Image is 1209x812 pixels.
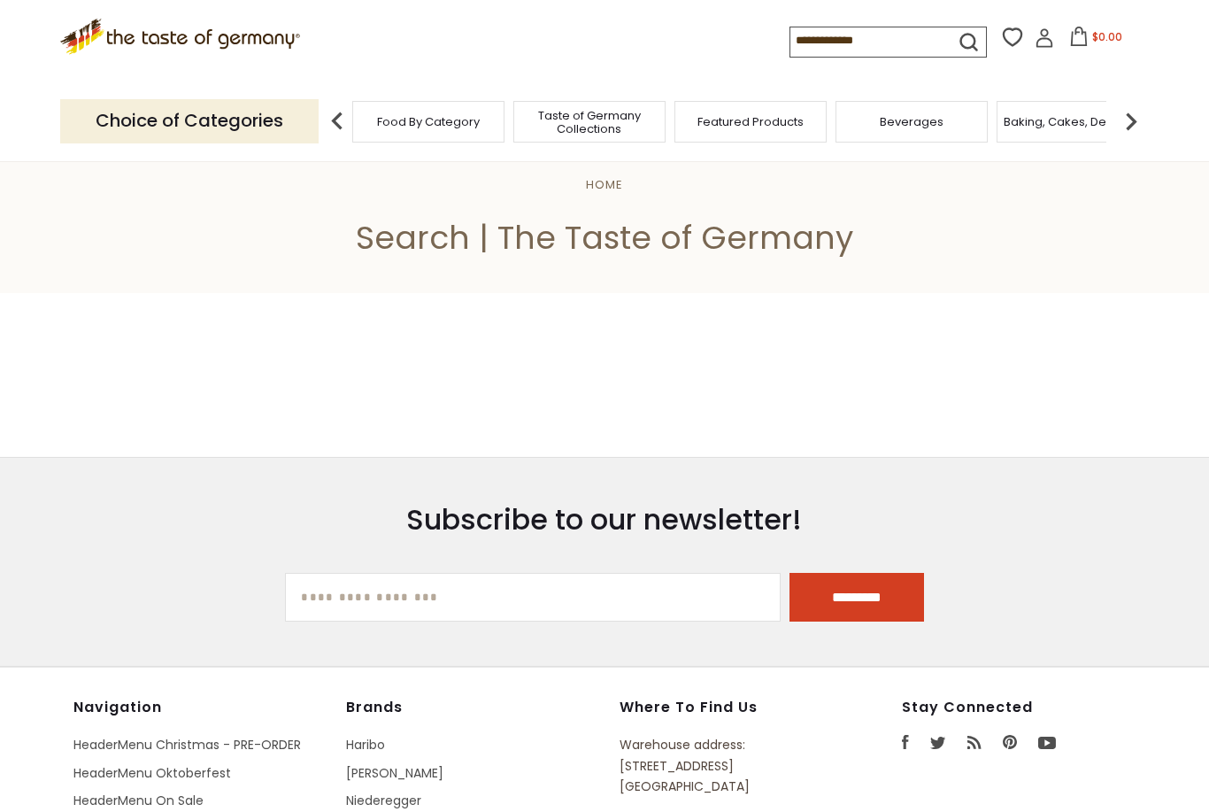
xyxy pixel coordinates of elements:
h3: Subscribe to our newsletter! [285,502,923,537]
a: Beverages [880,115,943,128]
img: previous arrow [320,104,355,139]
a: HeaderMenu On Sale [73,792,204,809]
button: $0.00 [1058,27,1133,53]
a: Niederegger [346,792,421,809]
a: HeaderMenu Christmas - PRE-ORDER [73,736,301,754]
a: Food By Category [377,115,480,128]
span: $0.00 [1092,29,1122,44]
p: Warehouse address: [STREET_ADDRESS] [GEOGRAPHIC_DATA] [620,735,821,797]
a: Baking, Cakes, Desserts [1004,115,1141,128]
img: next arrow [1113,104,1149,139]
p: Choice of Categories [60,99,319,143]
h4: Brands [346,699,601,716]
a: Taste of Germany Collections [519,109,660,135]
a: Home [586,176,623,193]
h4: Where to find us [620,699,821,716]
h1: Search | The Taste of Germany [55,218,1154,258]
a: Featured Products [697,115,804,128]
a: Haribo [346,736,385,754]
h4: Navigation [73,699,328,716]
a: HeaderMenu Oktoberfest [73,764,231,782]
h4: Stay Connected [902,699,1136,716]
a: [PERSON_NAME] [346,764,443,782]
